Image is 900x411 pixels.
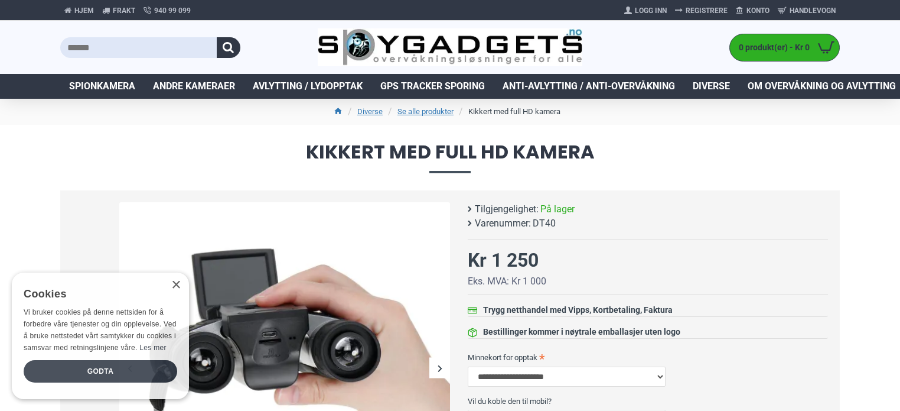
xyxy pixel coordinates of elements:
[69,79,135,93] span: Spionkamera
[475,202,539,216] b: Tilgjengelighet:
[540,202,575,216] span: På lager
[483,326,680,338] div: Bestillinger kommer i nøytrale emballasjer uten logo
[24,281,169,307] div: Cookies
[730,34,839,61] a: 0 produkt(er) - Kr 0
[774,1,840,20] a: Handlevogn
[60,74,144,99] a: Spionkamera
[790,5,836,16] span: Handlevogn
[730,41,813,54] span: 0 produkt(er) - Kr 0
[113,5,135,16] span: Frakt
[635,5,667,16] span: Logg Inn
[748,79,896,93] span: Om overvåkning og avlytting
[620,1,671,20] a: Logg Inn
[503,79,675,93] span: Anti-avlytting / Anti-overvåkning
[153,79,235,93] span: Andre kameraer
[468,348,828,367] label: Minnekort for opptak
[746,5,769,16] span: Konto
[397,106,454,118] a: Se alle produkter
[380,79,485,93] span: GPS Tracker Sporing
[468,246,539,274] div: Kr 1 250
[244,74,371,99] a: Avlytting / Lydopptak
[533,216,556,231] span: DT40
[24,308,177,351] span: Vi bruker cookies på denne nettsiden for å forbedre våre tjenester og din opplevelse. Ved å bruke...
[139,344,166,352] a: Les mer, opens a new window
[468,391,828,410] label: Vil du koble den til mobil?
[693,79,730,93] span: Diverse
[357,106,383,118] a: Diverse
[253,79,363,93] span: Avlytting / Lydopptak
[371,74,494,99] a: GPS Tracker Sporing
[24,360,177,383] div: Godta
[475,216,531,231] b: Varenummer:
[494,74,684,99] a: Anti-avlytting / Anti-overvåkning
[483,304,673,316] div: Trygg netthandel med Vipps, Kortbetaling, Faktura
[671,1,732,20] a: Registrere
[732,1,774,20] a: Konto
[318,28,583,67] img: SpyGadgets.no
[60,143,840,173] span: Kikkert med full HD kamera
[429,358,450,378] div: Next slide
[684,74,739,99] a: Diverse
[154,5,191,16] span: 940 99 099
[686,5,728,16] span: Registrere
[144,74,244,99] a: Andre kameraer
[171,281,180,290] div: Close
[74,5,94,16] span: Hjem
